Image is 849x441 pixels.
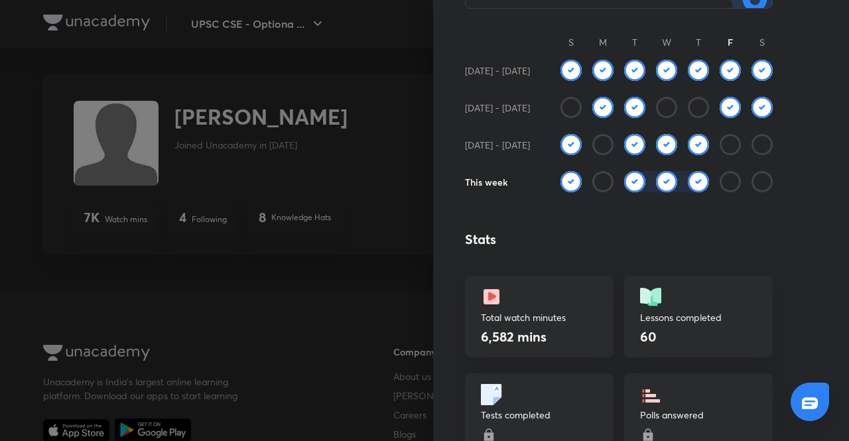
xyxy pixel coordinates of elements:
[688,35,709,49] p: T
[688,60,709,81] img: check rounded
[656,171,677,192] img: check rounded
[560,134,582,155] img: check rounded
[465,138,530,152] h6: [DATE] - [DATE]
[592,97,614,118] img: check rounded
[624,171,645,192] img: check rounded
[688,134,709,155] img: check rounded
[720,97,741,118] img: check rounded
[720,35,741,49] h6: F
[640,328,657,346] h4: 60
[656,35,677,49] p: W
[592,35,614,49] p: M
[720,60,741,81] img: check rounded
[560,60,582,81] img: check rounded
[592,60,614,81] img: check rounded
[481,328,547,346] h4: 6,582 mins
[465,101,530,115] h6: [DATE] - [DATE]
[465,229,773,249] h4: Stats
[640,408,757,422] p: Polls answered
[624,35,645,49] p: T
[751,60,773,81] img: check rounded
[560,35,582,49] p: S
[624,60,645,81] img: check rounded
[481,408,598,422] p: Tests completed
[624,134,645,155] img: check rounded
[656,60,677,81] img: check rounded
[465,175,507,189] h6: This week
[656,134,677,155] img: check rounded
[640,310,757,324] p: Lessons completed
[688,171,709,192] img: check rounded
[751,35,773,49] p: S
[481,310,598,324] p: Total watch minutes
[465,64,530,78] h6: [DATE] - [DATE]
[751,97,773,118] img: check rounded
[560,171,582,192] img: check rounded
[624,97,645,118] img: check rounded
